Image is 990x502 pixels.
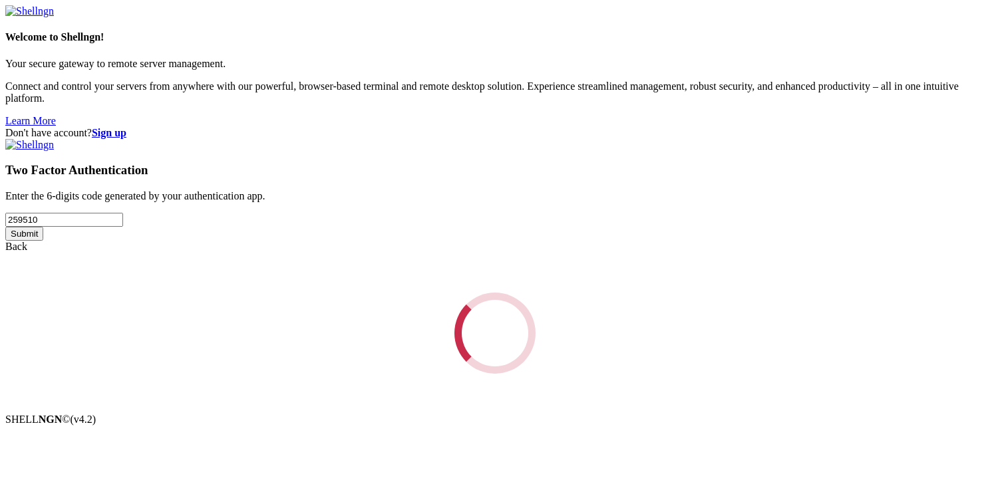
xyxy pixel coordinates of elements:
[5,80,985,104] p: Connect and control your servers from anywhere with our powerful, browser-based terminal and remo...
[92,127,126,138] a: Sign up
[5,58,985,70] p: Your secure gateway to remote server management.
[5,115,56,126] a: Learn More
[5,414,96,425] span: SHELL ©
[5,127,985,139] div: Don't have account?
[5,163,985,178] h3: Two Factor Authentication
[5,227,43,241] input: Submit
[5,139,54,151] img: Shellngn
[5,241,27,252] a: Back
[5,190,985,202] p: Enter the 6-digits code generated by your authentication app.
[71,414,96,425] span: 4.2.0
[5,31,985,43] h4: Welcome to Shellngn!
[5,213,123,227] input: Two factor code
[5,5,54,17] img: Shellngn
[39,414,63,425] b: NGN
[448,285,543,380] div: Loading...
